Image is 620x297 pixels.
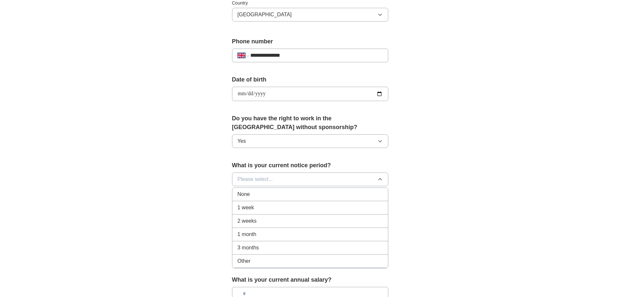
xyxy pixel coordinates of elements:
span: 1 week [238,204,254,212]
span: 3 months [238,244,259,252]
label: Phone number [232,37,388,46]
button: Please select... [232,172,388,186]
span: Other [238,257,251,265]
span: Please select... [238,175,273,183]
span: Yes [238,137,246,145]
button: [GEOGRAPHIC_DATA] [232,8,388,22]
span: 2 weeks [238,217,257,225]
label: Do you have the right to work in the [GEOGRAPHIC_DATA] without sponsorship? [232,114,388,132]
span: None [238,190,250,198]
span: [GEOGRAPHIC_DATA] [238,11,292,19]
label: What is your current notice period? [232,161,388,170]
label: What is your current annual salary? [232,275,388,284]
span: 1 month [238,230,256,238]
label: Date of birth [232,75,388,84]
button: Yes [232,134,388,148]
